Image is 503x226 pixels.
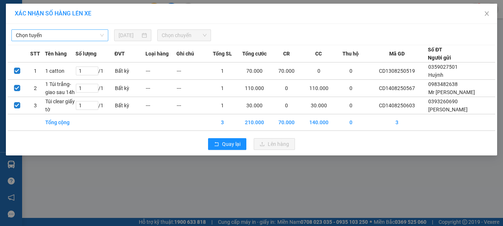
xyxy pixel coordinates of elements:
[428,98,458,104] span: 0393260690
[75,97,115,114] td: / 1
[16,30,104,41] span: Chọn tuyến
[17,49,89,62] span: Gửi hàng Hạ Long: Hotline:
[389,50,405,58] span: Mã GD
[162,30,207,41] span: Chọn chuyến
[30,50,40,58] span: STT
[22,4,84,19] strong: Công ty TNHH Phúc Xuyên
[45,97,76,114] td: Túi clear giấy tờ
[302,62,335,80] td: 0
[302,97,335,114] td: 30.000
[271,97,302,114] td: 0
[45,50,67,58] span: Tên hàng
[335,97,366,114] td: 0
[242,50,267,58] span: Tổng cước
[18,21,89,47] span: Gửi hàng [GEOGRAPHIC_DATA]: Hotline:
[176,50,194,58] span: Ghi chú
[335,80,366,97] td: 0
[145,97,176,114] td: ---
[15,10,91,17] span: XÁC NHẬN SỐ HÀNG LÊN XE
[428,72,443,78] span: Huỳnh
[26,80,45,97] td: 2
[238,62,271,80] td: 70.000
[271,114,302,131] td: 70.000
[315,50,322,58] span: CC
[335,114,366,131] td: 0
[366,62,428,80] td: CD1308250519
[207,114,238,131] td: 3
[213,50,232,58] span: Tổng SL
[45,62,76,80] td: 1 catton
[115,62,145,80] td: Bất kỳ
[115,80,145,97] td: Bất kỳ
[366,97,428,114] td: CD1408250603
[115,97,145,114] td: Bất kỳ
[208,138,246,150] button: rollbackQuay lại
[271,62,302,80] td: 70.000
[207,62,238,80] td: 1
[254,138,295,150] button: uploadLên hàng
[145,62,176,80] td: ---
[75,62,115,80] td: / 1
[238,114,271,131] td: 210.000
[176,62,207,80] td: ---
[222,140,240,148] span: Quay lại
[207,80,238,97] td: 1
[302,80,335,97] td: 110.000
[119,31,140,39] input: 14/08/2025
[476,4,497,24] button: Close
[428,46,451,62] div: Số ĐT Người gửi
[484,11,490,17] span: close
[428,81,458,87] span: 0983482638
[238,80,271,97] td: 110.000
[176,80,207,97] td: ---
[75,50,96,58] span: Số lượng
[214,141,219,147] span: rollback
[26,62,45,80] td: 1
[75,80,115,97] td: / 1
[302,114,335,131] td: 140.000
[366,114,428,131] td: 3
[366,80,428,97] td: CD1408250567
[26,97,45,114] td: 3
[283,50,290,58] span: CR
[428,107,468,112] span: [PERSON_NAME]
[176,97,207,114] td: ---
[45,114,76,131] td: Tổng cộng
[18,28,89,41] strong: 024 3236 3236 -
[45,80,76,97] td: 1 Túi trắng- giao sau 14h
[238,97,271,114] td: 30.000
[145,50,169,58] span: Loại hàng
[271,80,302,97] td: 0
[335,62,366,80] td: 0
[428,89,475,95] span: Mr [PERSON_NAME]
[207,97,238,114] td: 1
[145,80,176,97] td: ---
[30,35,88,47] strong: 0888 827 827 - 0848 827 827
[428,64,458,70] span: 0359027501
[342,50,359,58] span: Thu hộ
[115,50,125,58] span: ĐVT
